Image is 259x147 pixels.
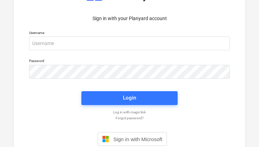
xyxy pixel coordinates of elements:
a: Forgot password? [26,116,233,120]
div: Login [123,93,136,102]
img: Microsoft logo [102,136,109,142]
a: Log in with magic link [26,110,233,114]
input: Username [29,36,230,50]
p: Username [29,31,230,36]
button: Login [81,91,178,105]
p: Password [29,59,230,64]
span: Sign in with Microsoft [113,136,162,142]
p: Sign in with your Planyard account [29,15,230,22]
